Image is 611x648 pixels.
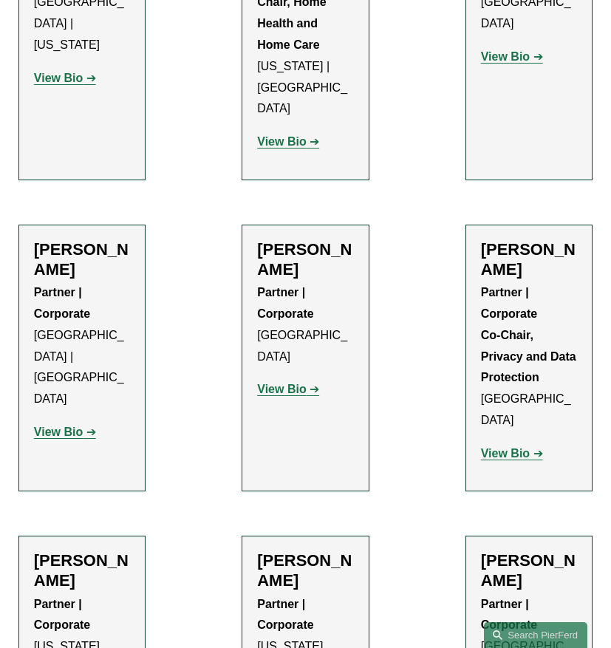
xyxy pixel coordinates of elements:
[34,240,130,279] h2: [PERSON_NAME]
[34,551,130,590] h2: [PERSON_NAME]
[481,50,543,63] a: View Bio
[257,383,319,395] a: View Bio
[34,72,96,84] a: View Bio
[257,240,353,279] h2: [PERSON_NAME]
[481,282,577,432] p: [GEOGRAPHIC_DATA]
[34,598,90,632] strong: Partner | Corporate
[34,426,96,438] a: View Bio
[481,50,530,63] strong: View Bio
[34,286,90,320] strong: Partner | Corporate
[484,622,587,648] a: Search this site
[481,286,579,383] strong: Partner | Corporate Co-Chair, Privacy and Data Protection
[257,551,353,590] h2: [PERSON_NAME]
[257,282,353,367] p: [GEOGRAPHIC_DATA]
[257,286,313,320] strong: Partner | Corporate
[481,598,537,632] strong: Partner | Corporate
[257,383,306,395] strong: View Bio
[481,240,577,279] h2: [PERSON_NAME]
[481,551,577,590] h2: [PERSON_NAME]
[257,598,313,632] strong: Partner | Corporate
[257,135,306,148] strong: View Bio
[481,447,530,460] strong: View Bio
[257,135,319,148] a: View Bio
[34,72,83,84] strong: View Bio
[34,282,130,410] p: [GEOGRAPHIC_DATA] | [GEOGRAPHIC_DATA]
[34,426,83,438] strong: View Bio
[481,447,543,460] a: View Bio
